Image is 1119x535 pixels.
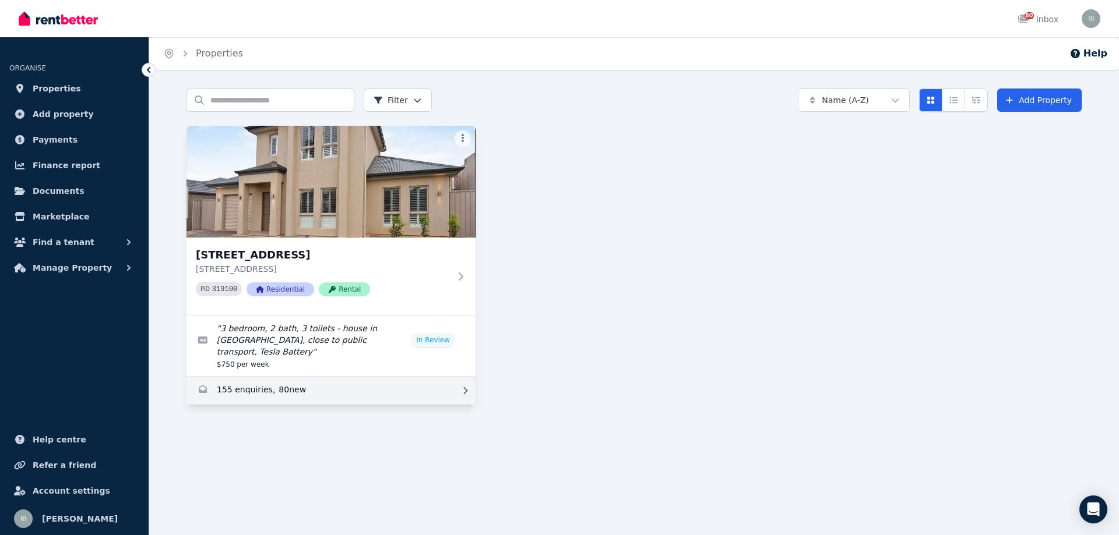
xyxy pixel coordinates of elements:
a: Properties [196,48,243,59]
button: Name (A-Z) [798,88,910,112]
a: 49 Dunorlan Road, Edwardstown[STREET_ADDRESS][STREET_ADDRESS]PID 319100ResidentialRental [186,126,476,315]
a: Add Property [997,88,1082,112]
span: Documents [33,184,85,198]
small: PID [200,286,210,292]
span: Rental [319,282,370,296]
button: More options [455,130,471,147]
span: [PERSON_NAME] [42,512,118,526]
a: Help centre [9,428,139,451]
button: Filter [364,88,432,112]
a: Payments [9,128,139,151]
a: Account settings [9,479,139,502]
span: 80 [1025,12,1034,19]
img: Rajshekar Indela [1082,9,1100,28]
p: [STREET_ADDRESS] [196,263,450,275]
code: 319100 [212,285,237,293]
button: Expanded list view [965,88,988,112]
img: Rajshekar Indela [14,509,33,528]
button: Card view [919,88,942,112]
span: Name (A-Z) [822,94,869,106]
a: Refer a friend [9,453,139,477]
span: Add property [33,107,94,121]
button: Compact list view [942,88,965,112]
span: Residential [247,282,314,296]
img: 49 Dunorlan Road, Edwardstown [186,126,476,238]
span: Marketplace [33,210,89,224]
span: Refer a friend [33,458,96,472]
a: Add property [9,102,139,126]
nav: Breadcrumb [149,37,257,70]
a: Marketplace [9,205,139,228]
a: Properties [9,77,139,100]
div: Inbox [1018,13,1058,25]
span: ORGANISE [9,64,46,72]
a: Documents [9,179,139,203]
button: Find a tenant [9,231,139,254]
div: Open Intercom Messenger [1079,495,1107,523]
span: Account settings [33,484,110,498]
span: Properties [33,82,81,95]
a: Edit listing: 3 bedroom, 2 bath, 3 toilets - house in Edwardstown, close to public transport, Tes... [186,316,476,376]
span: Finance report [33,158,100,172]
span: Find a tenant [33,235,94,249]
span: Payments [33,133,78,147]
span: Filter [374,94,408,106]
span: Manage Property [33,261,112,275]
div: View options [919,88,988,112]
a: Finance report [9,154,139,177]
a: Enquiries for 49 Dunorlan Road, Edwardstown [186,377,476,405]
button: Help [1069,47,1107,61]
img: RentBetter [19,10,98,27]
span: Help centre [33,433,86,447]
button: Manage Property [9,256,139,279]
h3: [STREET_ADDRESS] [196,247,450,263]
